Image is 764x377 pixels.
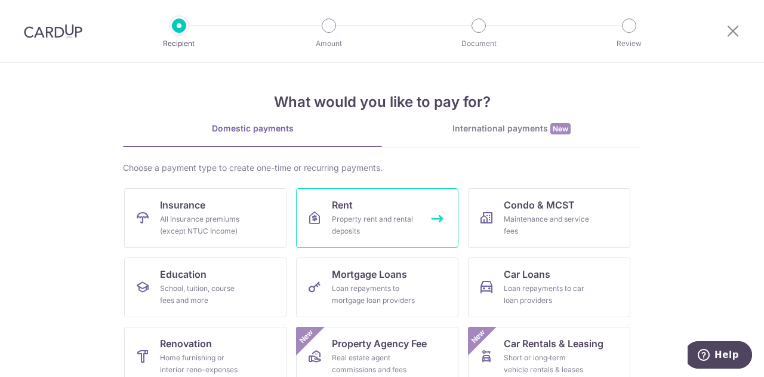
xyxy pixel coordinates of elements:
[160,352,246,376] div: Home furnishing or interior reno-expenses
[297,327,316,347] span: New
[332,352,418,376] div: Real estate agent commissions and fees
[123,91,641,113] h4: What would you like to pay for?
[332,336,427,351] span: Property Agency Fee
[332,283,418,306] div: Loan repayments to mortgage loan providers
[468,188,630,248] a: Condo & MCSTMaintenance and service fees
[468,258,630,317] a: Car LoansLoan repayments to car loan providers
[27,8,51,19] span: Help
[124,258,286,317] a: EducationSchool, tuition, course fees and more
[504,267,550,281] span: Car Loans
[504,213,590,237] div: Maintenance and service fees
[160,336,212,351] span: Renovation
[332,213,418,237] div: Property rent and rental deposits
[504,198,575,212] span: Condo & MCST
[123,122,382,134] div: Domestic payments
[585,38,673,50] p: Review
[296,258,458,317] a: Mortgage LoansLoan repayments to mortgage loan providers
[550,123,571,134] span: New
[135,38,223,50] p: Recipient
[382,122,641,135] div: International payments
[296,188,458,248] a: RentProperty rent and rental deposits
[160,198,205,212] span: Insurance
[160,213,246,237] div: All insurance premiums (except NTUC Income)
[24,24,82,38] img: CardUp
[160,283,246,306] div: School, tuition, course fees and more
[504,283,590,306] div: Loan repayments to car loan providers
[285,38,373,50] p: Amount
[504,352,590,376] div: Short or long‑term vehicle rentals & leases
[123,162,641,174] div: Choose a payment type to create one-time or recurring payments.
[160,267,207,281] span: Education
[124,188,286,248] a: InsuranceAll insurance premiums (except NTUC Income)
[435,38,523,50] p: Document
[504,336,603,351] span: Car Rentals & Leasing
[688,341,752,371] iframe: Opens a widget where you can find more information
[332,198,353,212] span: Rent
[332,267,407,281] span: Mortgage Loans
[469,327,488,347] span: New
